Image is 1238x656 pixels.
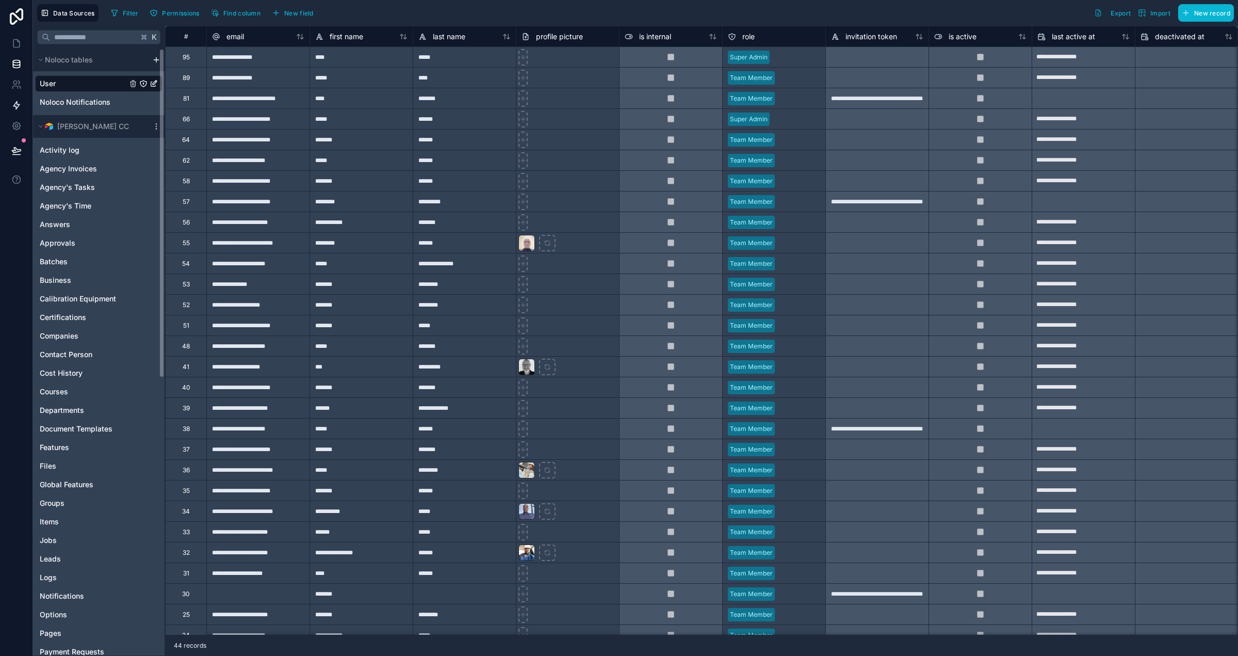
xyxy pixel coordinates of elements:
div: 81 [183,94,189,103]
div: 62 [183,156,190,165]
span: 44 records [174,642,206,650]
div: 66 [183,115,190,123]
div: 24 [182,631,190,639]
span: Export [1111,9,1131,17]
span: Filter [123,9,139,17]
div: Team Member [730,156,773,165]
div: 89 [183,74,190,82]
div: Team Member [730,362,773,372]
span: last name [433,31,465,42]
div: 55 [183,239,190,247]
div: 52 [183,301,190,309]
button: Find column [207,5,264,21]
div: 35 [183,487,190,495]
span: invitation token [845,31,897,42]
span: first name [330,31,363,42]
div: Team Member [730,569,773,578]
span: Permissions [162,9,199,17]
div: 53 [183,280,190,289]
div: 58 [183,177,190,185]
button: New field [268,5,317,21]
span: role [742,31,755,42]
span: Find column [223,9,260,17]
div: Team Member [730,404,773,413]
div: Team Member [730,383,773,392]
div: Team Member [730,321,773,330]
span: Import [1150,9,1170,17]
div: Team Member [730,424,773,434]
div: Team Member [730,610,773,619]
div: Super Admin [730,53,768,62]
div: Team Member [730,631,773,640]
div: Team Member [730,507,773,516]
div: 39 [183,404,190,412]
div: 34 [182,507,190,516]
div: 31 [183,569,189,578]
div: Team Member [730,259,773,268]
div: 32 [183,549,190,557]
span: profile picture [536,31,583,42]
div: 57 [183,198,190,206]
div: 48 [182,342,190,350]
div: 51 [183,322,189,330]
div: Team Member [730,135,773,145]
div: Team Member [730,197,773,206]
span: is active [949,31,976,42]
a: New record [1174,4,1234,22]
div: Team Member [730,445,773,454]
div: # [173,33,199,40]
a: Permissions [146,5,207,21]
div: 37 [183,445,190,454]
button: Permissions [146,5,203,21]
div: Team Member [730,280,773,289]
button: Import [1134,4,1174,22]
div: Team Member [730,218,773,227]
span: is internal [639,31,671,42]
button: Data Sources [37,4,99,22]
span: Data Sources [53,9,95,17]
div: Team Member [730,342,773,351]
div: Team Member [730,238,773,248]
div: 56 [183,218,190,227]
div: 40 [182,383,190,392]
div: 33 [183,528,190,536]
span: K [151,34,158,41]
div: 95 [183,53,190,61]
div: 30 [182,590,190,598]
span: New record [1194,9,1230,17]
div: Team Member [730,589,773,599]
div: Team Member [730,177,773,186]
div: 54 [182,260,190,268]
div: Team Member [730,527,773,537]
div: Super Admin [730,115,768,124]
div: Team Member [730,548,773,557]
span: email [226,31,244,42]
button: New record [1178,4,1234,22]
div: 25 [183,611,190,619]
div: 38 [183,425,190,433]
div: 41 [183,363,189,371]
div: Team Member [730,73,773,83]
button: Filter [107,5,142,21]
div: Team Member [730,300,773,310]
span: New field [284,9,314,17]
button: Export [1090,4,1134,22]
div: 36 [183,466,190,474]
span: last active at [1052,31,1095,42]
div: Team Member [730,466,773,475]
div: 64 [182,136,190,144]
div: Team Member [730,486,773,495]
div: Team Member [730,94,773,103]
span: deactivated at [1155,31,1204,42]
